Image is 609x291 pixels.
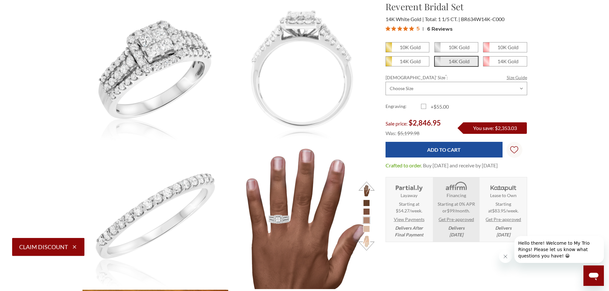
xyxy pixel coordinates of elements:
[490,192,517,199] strong: Lease to Own
[483,42,527,52] span: 10K Rose Gold
[435,57,478,66] span: 14K White Gold
[514,236,604,263] iframe: Message from company
[447,208,455,213] span: $99
[448,225,465,238] em: Delivers
[506,142,522,158] a: Wish Lists
[400,58,421,64] em: 14K Gold
[386,177,432,242] li: Layaway
[396,201,422,214] span: Starting at $54.27/week.
[447,192,466,199] strong: Financing
[82,143,229,289] img: Photo of Reverent 1 1/5 CT. T.W. Princess Cluster Bridal Set 14K White Gold [BT634WL]
[397,130,419,136] span: $5,199.98
[441,181,471,192] img: Affirm
[401,192,418,199] strong: Layaway
[583,265,604,286] iframe: Button to launch messaging window
[435,42,478,52] span: 10K White Gold
[439,216,474,223] a: Get Pre-approved
[12,238,84,256] button: Claim Discount
[473,125,517,131] span: You save: $2,353.03
[499,250,512,263] iframe: Close message
[386,142,503,157] input: Add to Cart
[492,208,518,213] span: $83.95/week
[417,24,420,32] span: 5
[480,177,527,242] li: Katapult
[394,216,425,223] a: View Payments
[486,216,521,223] a: Get Pre-approved
[449,58,470,64] em: 14K Gold
[386,16,424,22] span: 14K White Gold
[449,232,463,237] span: [DATE]
[386,130,396,136] span: Was:
[495,225,511,238] em: Delivers
[386,74,527,81] label: [DEMOGRAPHIC_DATA]' Size :
[433,177,479,242] li: Affirm
[394,181,424,192] img: Layaway
[395,225,423,238] em: Delivers After Final Payment
[510,126,518,174] svg: Wish Lists
[435,201,477,214] span: Starting at 0% APR or /month.
[488,181,518,192] img: Katapult
[409,119,441,127] span: $2,846.95
[496,232,510,237] span: [DATE]
[386,24,453,34] button: Rated 5 out of 5 stars from 6 reviews. Jump to reviews.
[483,57,527,66] span: 14K Rose Gold
[497,44,519,50] em: 10K Gold
[482,201,525,214] span: Starting at .
[400,44,421,50] em: 10K Gold
[386,42,429,52] span: 10K Yellow Gold
[386,103,421,111] label: Engraving:
[449,44,470,50] em: 10K Gold
[423,162,498,169] dd: Buy [DATE] and receive by [DATE]
[425,16,460,22] span: Total: 1 1/5 CT.
[386,120,408,126] span: Sale price:
[427,24,453,34] span: 6 Reviews
[497,58,519,64] em: 14K Gold
[386,162,422,169] dt: Crafted to order.
[386,57,429,66] span: 14K Yellow Gold
[461,16,504,22] span: BR634W14K-C000
[229,143,375,289] img: Photo of Reverent 1 1/5 CT. T.W. Princess Cluster Bridal Set 14K White Gold [BR634W-C000] [HT-3]
[507,74,527,81] a: Size Guide
[421,103,457,111] label: +$55.00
